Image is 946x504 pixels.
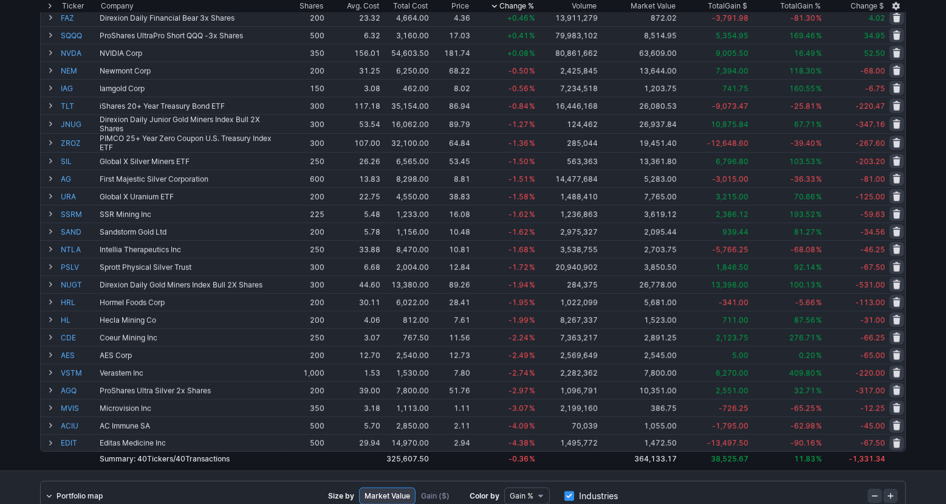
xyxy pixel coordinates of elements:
span: -0.50 [509,66,529,75]
td: 350 [282,44,326,61]
td: 7,234,518 [536,79,599,97]
span: -1.72 [509,263,529,272]
a: FAZ [61,9,97,26]
td: 3,619.12 [599,205,678,223]
td: 13.83 [326,170,382,187]
span: 2,123.75 [716,333,749,342]
div: Intellia Therapeutics Inc [100,245,281,254]
span: -1.58 [509,192,529,201]
div: Coeur Mining Inc [100,333,281,342]
span: 0.20 [799,351,815,360]
span: % [529,263,535,272]
td: 1,233.00 [382,205,430,223]
td: 28.41 [430,293,471,311]
span: -203.20 [855,157,885,166]
span: +0.46 [507,13,529,22]
a: VSTM [61,364,97,381]
td: 300 [282,97,326,114]
a: AGQ [61,382,97,399]
td: 1,523.00 [599,311,678,328]
td: 812.00 [382,311,430,328]
span: -34.56 [860,227,885,236]
td: 17.03 [430,26,471,44]
td: 26.26 [326,152,382,170]
td: 1,022,099 [536,293,599,311]
td: 1,156.00 [382,223,430,240]
td: 156.01 [326,44,382,61]
span: Portfolio map [57,490,103,502]
span: % [529,316,535,325]
span: -1.62 [509,227,529,236]
td: 35,154.00 [382,97,430,114]
span: % [529,49,535,58]
span: 5.00 [732,351,749,360]
span: -9,073.47 [712,102,749,111]
span: % [816,174,822,184]
a: SQQQ [61,27,97,44]
span: 67.71 [794,120,815,129]
span: 103.53 [789,157,815,166]
td: 6.68 [326,258,382,275]
td: 124,462 [536,114,599,133]
div: Hecla Mining Co [100,316,281,325]
span: % [816,31,822,40]
div: Direxion Daily Junior Gold Miners Index Bull 2X Shares [100,115,281,133]
div: AES Corp [100,351,281,360]
span: -81.30 [790,13,815,22]
td: 16,062.00 [382,114,430,133]
span: -25.81 [790,102,815,111]
div: SSR Mining Inc [100,210,281,219]
td: 12.73 [430,346,471,364]
td: 4.36 [430,9,471,26]
td: 33.88 [326,240,382,258]
td: 284,375 [536,275,599,293]
span: 16.49 [794,49,815,58]
td: 8,470.00 [382,240,430,258]
span: -31.00 [860,316,885,325]
span: 4.02 [869,13,885,22]
td: 1,236,863 [536,205,599,223]
td: 31.25 [326,61,382,79]
td: 200 [282,346,326,364]
span: % [529,351,535,360]
span: % [816,157,822,166]
span: -68.00 [860,66,885,75]
td: 7,765.00 [599,187,678,205]
td: 5.48 [326,205,382,223]
span: -1.95 [509,298,529,307]
span: -5,766.25 [712,245,749,254]
span: % [529,120,535,129]
td: 200 [282,311,326,328]
span: % [816,227,822,236]
span: % [816,333,822,342]
div: Global X Uranium ETF [100,192,281,201]
td: 8.02 [430,79,471,97]
td: 2,095.44 [599,223,678,240]
td: 200 [282,293,326,311]
span: % [529,174,535,184]
td: 19,451.40 [599,133,678,152]
td: 30.11 [326,293,382,311]
span: % [529,102,535,111]
td: 6.32 [326,26,382,44]
span: -39.40 [790,139,815,148]
td: 200 [282,9,326,26]
td: 16,446,168 [536,97,599,114]
span: -0.56 [509,84,529,93]
td: 16.08 [430,205,471,223]
td: 6,022.00 [382,293,430,311]
span: % [816,263,822,272]
div: Sprott Physical Silver Trust [100,263,281,272]
td: 107.00 [326,133,382,152]
td: 79,983,102 [536,26,599,44]
div: Direxion Daily Gold Miners Index Bull 2X Shares [100,280,281,289]
span: 276.71 [789,333,815,342]
a: ACIU [61,417,97,434]
td: 2,891.25 [599,328,678,346]
span: -12,648.60 [707,139,749,148]
span: -65.00 [860,351,885,360]
td: 5,681.00 [599,293,678,311]
span: % [529,192,535,201]
div: Hormel Foods Corp [100,298,281,307]
td: 2,540.00 [382,346,430,364]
